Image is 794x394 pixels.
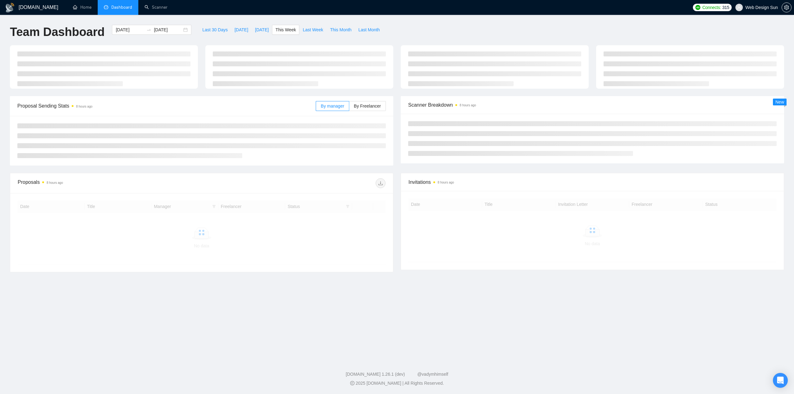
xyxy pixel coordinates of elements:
[111,5,132,10] span: Dashboard
[17,102,316,110] span: Proposal Sending Stats
[5,3,15,13] img: logo
[773,373,788,388] div: Open Intercom Messenger
[272,25,299,35] button: This Week
[146,27,151,32] span: to
[438,181,454,184] time: 8 hours ago
[47,181,63,184] time: 8 hours ago
[145,5,167,10] a: searchScanner
[350,381,355,385] span: copyright
[18,178,202,188] div: Proposals
[346,372,405,377] a: [DOMAIN_NAME] 1.26.1 (dev)
[737,5,741,10] span: user
[775,100,784,104] span: New
[199,25,231,35] button: Last 30 Days
[303,26,323,33] span: Last Week
[10,25,105,39] h1: Team Dashboard
[782,5,792,10] a: setting
[354,104,381,108] span: By Freelancer
[116,26,144,33] input: Start date
[252,25,272,35] button: [DATE]
[275,26,296,33] span: This Week
[408,178,776,186] span: Invitations
[702,4,721,11] span: Connects:
[154,26,182,33] input: End date
[76,105,92,108] time: 8 hours ago
[782,2,792,12] button: setting
[782,5,791,10] span: setting
[695,5,700,10] img: upwork-logo.png
[5,380,789,387] div: 2025 [DOMAIN_NAME] | All Rights Reserved.
[255,26,269,33] span: [DATE]
[146,27,151,32] span: swap-right
[358,26,380,33] span: Last Month
[299,25,327,35] button: Last Week
[355,25,383,35] button: Last Month
[330,26,351,33] span: This Month
[321,104,344,108] span: By manager
[460,104,476,107] time: 8 hours ago
[73,5,91,10] a: homeHome
[327,25,355,35] button: This Month
[722,4,729,11] span: 315
[231,25,252,35] button: [DATE]
[417,372,448,377] a: @vadymhimself
[104,5,108,9] span: dashboard
[202,26,228,33] span: Last 30 Days
[234,26,248,33] span: [DATE]
[408,101,777,109] span: Scanner Breakdown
